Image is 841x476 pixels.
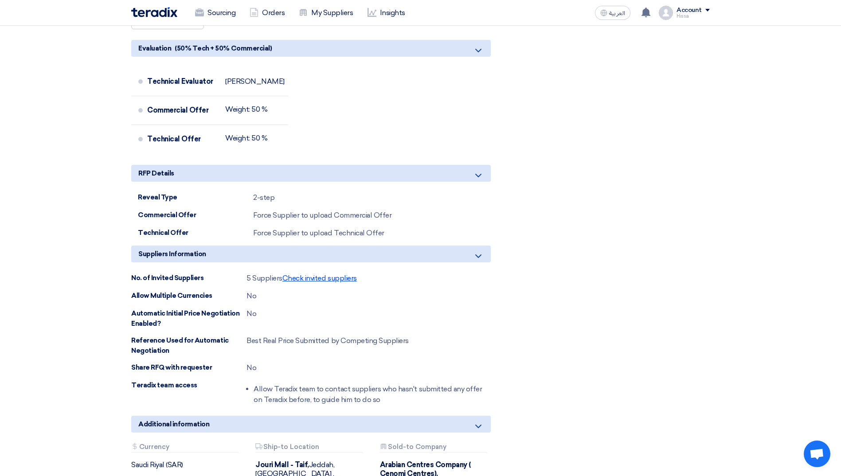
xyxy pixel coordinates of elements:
b: Jouri Mall - Taif, [255,460,309,469]
div: Technical Offer [138,228,253,238]
div: Allow Multiple Currencies [131,291,246,301]
span: العربية [609,10,625,16]
div: Teradix team access [131,380,246,390]
div: Technical Evaluator [147,71,218,92]
div: Account [677,7,702,14]
div: Reveal Type [138,192,253,203]
div: 5 Suppliers [246,273,357,284]
div: Currency [131,443,239,453]
span: Additional information [138,419,209,429]
div: Commercial Offer [147,100,218,121]
div: Force Supplier to upload Technical Offer [253,228,384,238]
div: Automatic Initial Price Negotiation Enabled? [131,308,246,328]
img: profile_test.png [659,6,673,20]
div: 2-step [253,192,274,203]
a: Orders [243,3,292,23]
div: Reference Used for Automatic Negotiation [131,336,246,355]
a: Insights [360,3,412,23]
div: No [246,291,256,301]
div: No [246,363,256,373]
div: [PERSON_NAME] [225,77,285,86]
span: (50% Tech + 50% Commercial) [175,43,272,53]
li: Allow Teradix team to contact suppliers who hasn't submitted any offer on Teradix before, to guid... [254,380,491,409]
a: My Suppliers [292,3,360,23]
span: Evaluation [138,43,171,53]
div: No [246,308,256,319]
span: Check invited suppliers [282,274,357,282]
div: Hissa [677,14,710,19]
div: Open chat [804,441,830,467]
div: Weight: 50 % [225,134,267,143]
div: Ship-to Location [255,443,363,453]
div: Share RFQ with requester [131,363,246,373]
div: Force Supplier to upload Commercial Offer [253,210,391,221]
a: Sourcing [188,3,243,23]
div: Weight: 50 % [225,105,267,114]
span: RFP Details [138,168,174,178]
div: Commercial Offer [138,210,253,220]
div: Technical Offer [147,129,218,150]
div: Saudi Riyal (SAR) [131,460,242,469]
span: Suppliers Information [138,249,206,259]
button: العربية [595,6,630,20]
img: Teradix logo [131,7,177,17]
div: No. of Invited Suppliers [131,273,246,283]
div: Sold-to Company [380,443,487,453]
div: Best Real Price Submitted by Competing Suppliers [246,336,409,346]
